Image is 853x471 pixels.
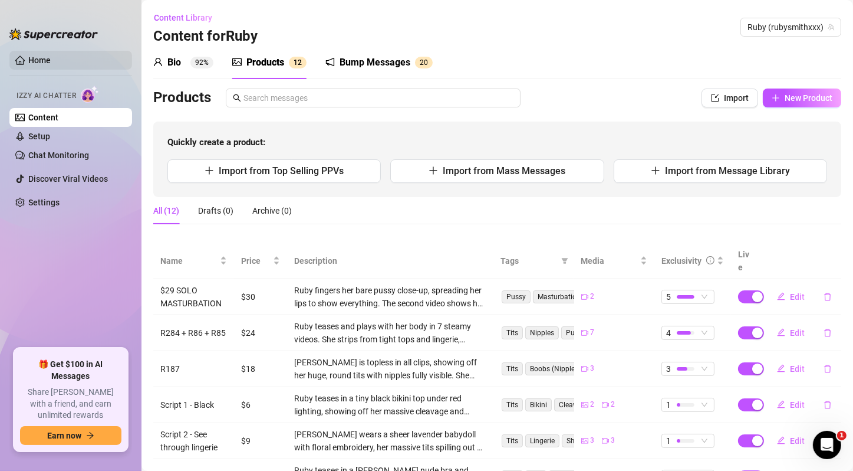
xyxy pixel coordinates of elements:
[611,399,615,410] span: 2
[790,364,805,374] span: Edit
[424,58,428,67] span: 0
[591,399,595,410] span: 2
[777,328,785,336] span: edit
[415,57,433,68] sup: 20
[198,204,233,217] div: Drafts (0)
[813,431,841,459] iframe: Intercom live chat
[153,8,222,27] button: Content Library
[28,55,51,65] a: Home
[666,398,671,411] span: 1
[294,284,486,310] div: Ruby fingers her bare pussy close-up, spreading her lips to show everything. The second video sho...
[731,243,760,279] th: Live
[232,57,242,67] span: picture
[219,165,344,176] span: Import from Top Selling PPVs
[661,254,701,267] div: Exclusivity
[561,326,590,339] span: Pussy
[28,174,108,184] a: Discover Viral Videos
[777,292,785,300] span: edit
[294,356,486,382] div: [PERSON_NAME] is topless in all clips, showing off her huge, round tits with nipples fully visibl...
[581,293,588,300] span: video-camera
[790,292,805,302] span: Edit
[768,395,814,414] button: Edit
[665,165,790,176] span: Import from Message Library
[814,395,841,414] button: delete
[243,91,513,104] input: Search messages
[785,93,832,103] span: New Product
[294,58,298,67] span: 1
[153,351,234,387] td: R187
[153,243,234,279] th: Name
[153,89,211,107] h3: Products
[525,398,552,411] span: Bikini
[233,94,241,102] span: search
[234,243,287,279] th: Price
[711,94,719,102] span: import
[502,290,531,303] span: Pussy
[500,254,556,267] span: Tags
[525,434,559,447] span: Lingerie
[777,400,785,408] span: edit
[153,204,179,217] div: All (12)
[502,362,523,375] span: Tits
[443,165,565,176] span: Import from Mass Messages
[777,364,785,372] span: edit
[814,323,841,342] button: delete
[666,434,671,447] span: 1
[17,90,76,102] span: Izzy AI Chatter
[747,18,834,36] span: Ruby (rubysmithxxx)
[772,94,780,102] span: plus
[591,435,595,446] span: 3
[502,326,523,339] span: Tits
[768,323,814,342] button: Edit
[153,279,234,315] td: $29 SOLO MASTURBATION
[153,27,258,46] h3: Content for Ruby
[768,287,814,306] button: Edit
[234,423,287,459] td: $9
[824,293,832,301] span: delete
[298,58,302,67] span: 2
[390,159,604,183] button: Import from Mass Messages
[20,359,121,382] span: 🎁 Get $100 in AI Messages
[205,166,214,175] span: plus
[502,434,523,447] span: Tits
[790,436,805,446] span: Edit
[20,426,121,445] button: Earn nowarrow-right
[325,57,335,67] span: notification
[824,401,832,409] span: delete
[252,204,292,217] div: Archive (0)
[666,290,671,303] span: 5
[289,57,307,68] sup: 12
[294,320,486,346] div: Ruby teases and plays with her body in 7 steamy videos. She strips from tight tops and lingerie, ...
[525,326,559,339] span: Nipples
[160,254,218,267] span: Name
[153,57,163,67] span: user
[167,55,181,70] div: Bio
[602,401,609,408] span: video-camera
[241,254,271,267] span: Price
[234,351,287,387] td: $18
[234,315,287,351] td: $24
[28,132,50,141] a: Setup
[153,387,234,423] td: Script 1 - Black
[666,362,671,375] span: 3
[420,58,424,67] span: 2
[828,24,835,31] span: team
[502,398,523,411] span: Tits
[9,28,98,40] img: logo-BBDzfeDw.svg
[554,398,593,411] span: Cleavage
[581,329,588,336] span: video-camera
[768,431,814,450] button: Edit
[47,431,81,440] span: Earn now
[581,401,588,408] span: picture
[28,198,60,207] a: Settings
[294,392,486,418] div: Ruby teases in a tiny black bikini top under red lighting, showing off her massive cleavage and s...
[706,256,714,264] span: info-circle
[814,359,841,378] button: delete
[763,89,841,107] button: New Product
[153,315,234,351] td: R284 + R86 + R85
[666,326,671,339] span: 4
[602,437,609,444] span: video-camera
[234,279,287,315] td: $30
[561,257,568,264] span: filter
[701,89,758,107] button: Import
